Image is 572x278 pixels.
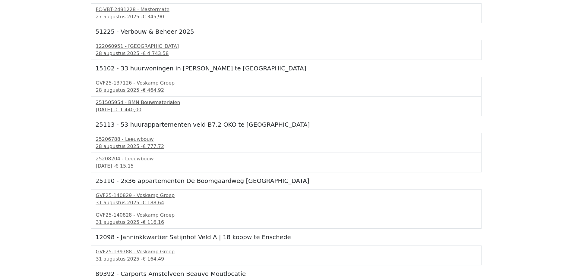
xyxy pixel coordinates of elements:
[96,13,476,20] div: 27 augustus 2025 -
[96,248,476,255] div: GVF25-139788 - Voskamp Groep
[143,51,169,56] span: € 4.743,58
[143,14,164,20] span: € 345,90
[96,192,476,206] a: GVF25-140829 - Voskamp Groep31 augustus 2025 -€ 188,64
[96,121,477,128] h5: 25113 - 53 huurappartementen veld B7.2 OKO te [GEOGRAPHIC_DATA]
[96,248,476,263] a: GVF25-139788 - Voskamp Groep31 augustus 2025 -€ 164,49
[96,270,477,277] h5: 89392 - Carports Amstelveen Beauve Moutlocatie
[96,79,476,87] div: GVF25-137126 - Voskamp Groep
[96,43,476,50] div: 122060951 - [GEOGRAPHIC_DATA]
[143,219,164,225] span: € 116,16
[96,212,476,219] div: GVF25-140828 - Voskamp Groep
[96,219,476,226] div: 31 augustus 2025 -
[143,256,164,262] span: € 164,49
[96,99,476,113] a: 251505954 - BMN Bouwmaterialen[DATE] -€ 1.440,00
[96,143,476,150] div: 28 augustus 2025 -
[115,163,134,169] span: € 15,15
[143,87,164,93] span: € 464,92
[96,136,476,143] div: 25206788 - Leeuwbouw
[96,65,477,72] h5: 15102 - 33 huurwoningen in [PERSON_NAME] te [GEOGRAPHIC_DATA]
[96,155,476,162] div: 25208204 - Leeuwbouw
[96,28,477,35] h5: 51225 - Verbouw & Beheer 2025
[96,106,476,113] div: [DATE] -
[96,79,476,94] a: GVF25-137126 - Voskamp Groep28 augustus 2025 -€ 464,92
[96,155,476,170] a: 25208204 - Leeuwbouw[DATE] -€ 15,15
[96,255,476,263] div: 31 augustus 2025 -
[96,199,476,206] div: 31 augustus 2025 -
[96,233,477,241] h5: 12098 - Janninkkwartier Satijnhof Veld A | 18 koopw te Enschede
[96,212,476,226] a: GVF25-140828 - Voskamp Groep31 augustus 2025 -€ 116,16
[96,6,476,20] a: FC-VBT-2491228 - Mastermate27 augustus 2025 -€ 345,90
[115,107,141,113] span: € 1.440,00
[96,162,476,170] div: [DATE] -
[96,136,476,150] a: 25206788 - Leeuwbouw28 augustus 2025 -€ 777,72
[96,177,477,184] h5: 25110 - 2x36 appartementen De Boomgaardweg [GEOGRAPHIC_DATA]
[96,43,476,57] a: 122060951 - [GEOGRAPHIC_DATA]28 augustus 2025 -€ 4.743,58
[143,144,164,149] span: € 777,72
[96,99,476,106] div: 251505954 - BMN Bouwmaterialen
[143,200,164,205] span: € 188,64
[96,6,476,13] div: FC-VBT-2491228 - Mastermate
[96,192,476,199] div: GVF25-140829 - Voskamp Groep
[96,87,476,94] div: 28 augustus 2025 -
[96,50,476,57] div: 28 augustus 2025 -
